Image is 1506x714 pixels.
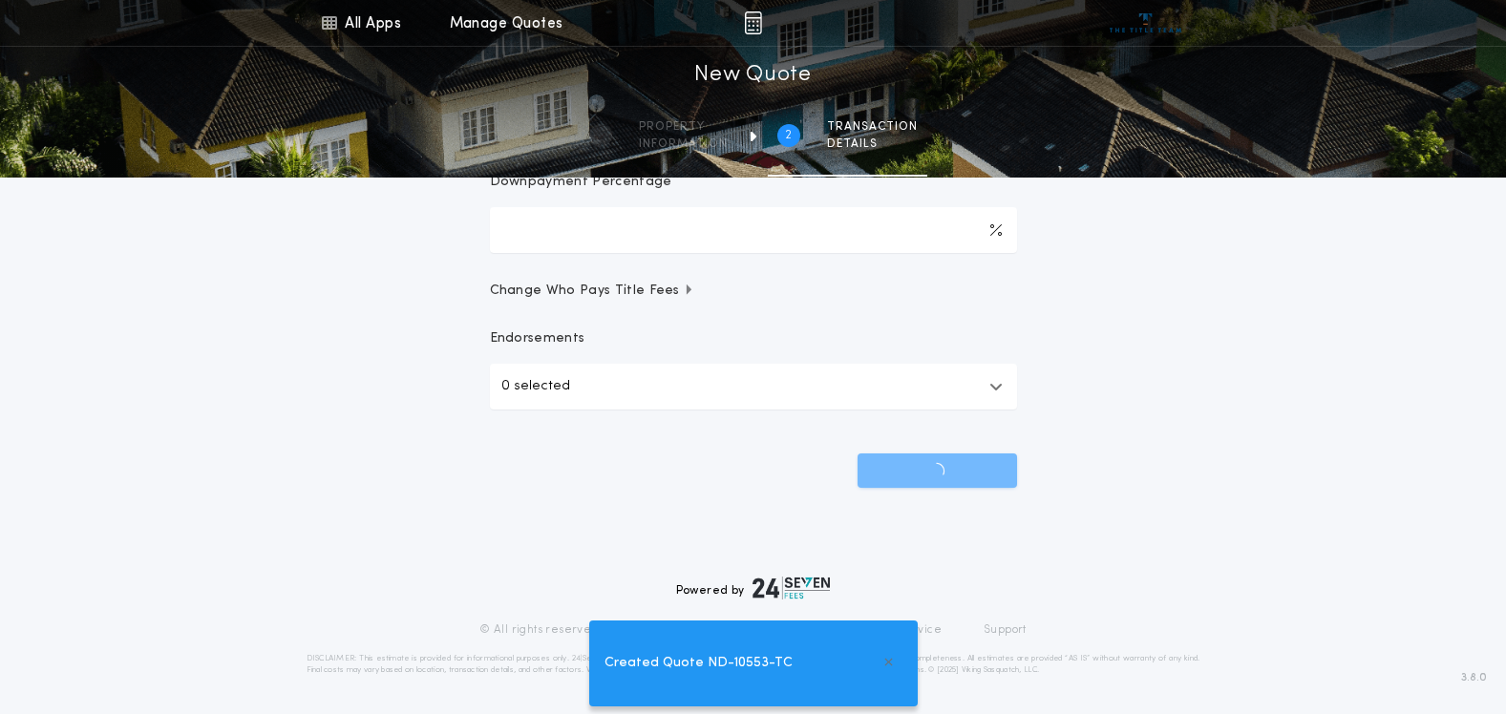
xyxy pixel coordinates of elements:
div: Powered by [676,577,831,599]
input: Downpayment Percentage [490,207,1017,253]
span: Created Quote ND-10553-TC [605,653,793,674]
p: Downpayment Percentage [490,173,672,192]
p: 0 selected [501,375,570,398]
button: Change Who Pays Title Fees [490,282,1017,301]
span: Transaction [827,119,918,135]
button: 0 selected [490,364,1017,409]
img: logo [753,577,831,599]
span: Property [639,119,728,135]
span: Change Who Pays Title Fees [490,282,695,301]
img: vs-icon [1110,13,1181,32]
h2: 2 [785,128,792,143]
img: img [744,11,762,34]
p: Endorsements [490,329,1017,348]
span: details [827,136,918,152]
h1: New Quote [694,60,811,91]
span: information [639,136,728,152]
